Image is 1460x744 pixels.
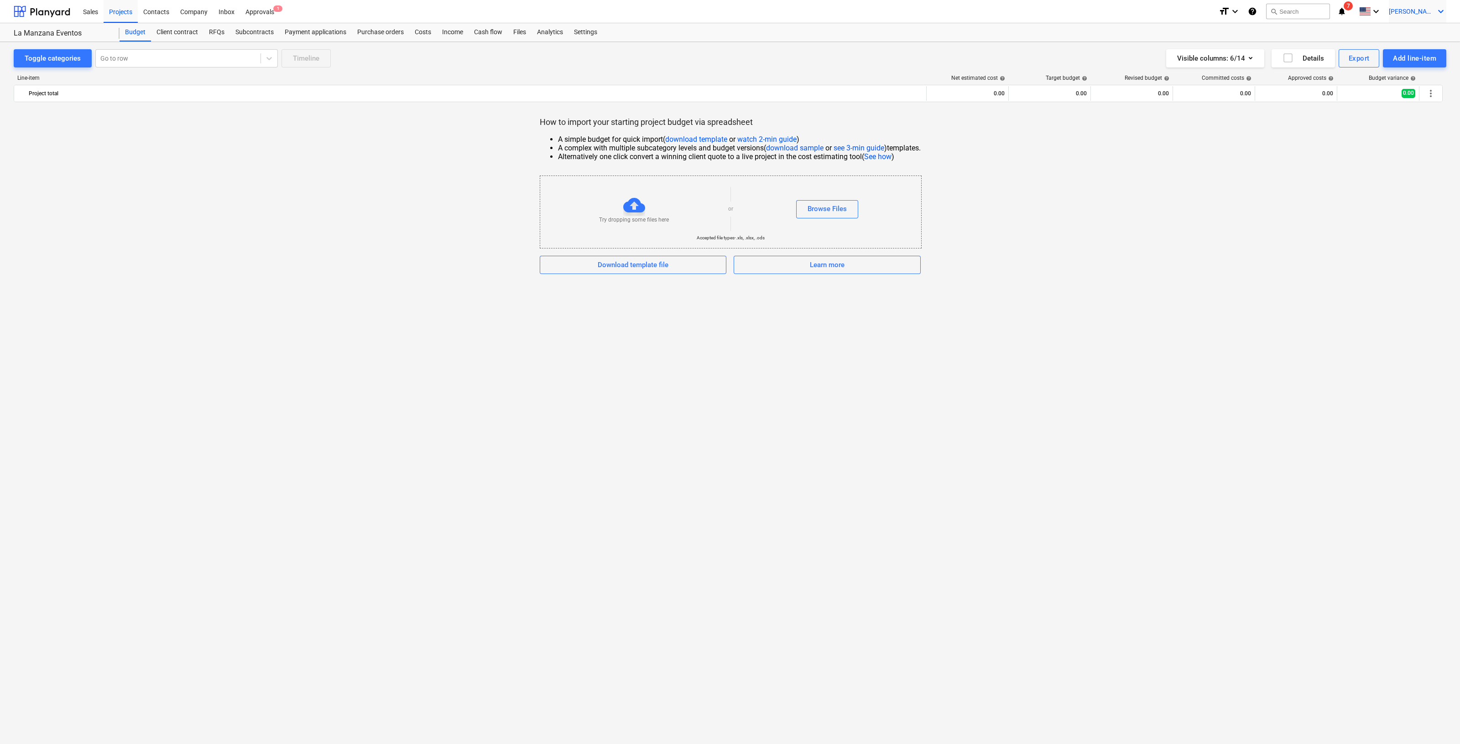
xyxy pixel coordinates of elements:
[437,23,469,41] a: Income
[540,256,727,274] button: Download template file
[1326,76,1334,81] span: help
[1337,6,1346,17] i: notifications
[409,23,437,41] a: Costs
[1230,6,1241,17] i: keyboard_arrow_down
[230,23,279,41] a: Subcontracts
[864,152,892,161] a: See how
[540,117,921,128] p: How to import your starting project budget via spreadsheet
[1177,86,1251,101] div: 0.00
[1349,52,1370,64] div: Export
[532,23,568,41] a: Analytics
[1125,75,1169,81] div: Revised budget
[14,75,927,81] div: Line-item
[1283,52,1324,64] div: Details
[273,5,282,12] span: 1
[1414,700,1460,744] div: Widget de chat
[203,23,230,41] a: RFQs
[834,144,884,152] a: see 3-min guide
[599,216,669,224] p: Try dropping some files here
[1266,4,1330,19] button: Search
[120,23,151,41] a: Budget
[558,144,921,152] li: A complex with multiple subcategory levels and budget versions ( or ) templates.
[737,135,797,144] a: watch 2-min guide
[734,256,921,274] button: Learn more
[1095,86,1169,101] div: 0.00
[796,200,858,218] button: Browse Files
[1202,75,1251,81] div: Committed costs
[1270,8,1277,15] span: search
[1244,76,1251,81] span: help
[1435,6,1446,17] i: keyboard_arrow_down
[508,23,532,41] a: Files
[1408,76,1416,81] span: help
[1177,52,1253,64] div: Visible columns : 6/14
[951,75,1005,81] div: Net estimated cost
[352,23,409,41] a: Purchase orders
[1272,49,1335,67] button: Details
[810,259,845,271] div: Learn more
[1414,700,1460,744] iframe: Chat Widget
[1288,75,1334,81] div: Approved costs
[151,23,203,41] a: Client contract
[1393,52,1436,64] div: Add line-item
[25,52,81,64] div: Toggle categories
[598,259,668,271] div: Download template file
[697,235,765,241] p: Accepted file types - .xls, .xlsx, .ods
[1219,6,1230,17] i: format_size
[1046,75,1087,81] div: Target budget
[14,49,92,67] button: Toggle categories
[14,29,109,38] div: La Manzana Eventos
[665,135,727,144] a: download template
[930,86,1005,101] div: 0.00
[1339,49,1380,67] button: Export
[728,205,733,213] p: or
[568,23,603,41] a: Settings
[1344,1,1353,10] span: 7
[29,86,923,101] div: Project total
[1248,6,1257,17] i: Knowledge base
[1259,86,1333,101] div: 0.00
[1369,75,1416,81] div: Budget variance
[540,176,922,248] div: Try dropping some files hereorBrowse FilesAccepted file types-.xls, .xlsx, .ods
[766,144,824,152] a: download sample
[1383,49,1446,67] button: Add line-item
[1371,6,1382,17] i: keyboard_arrow_down
[808,203,847,215] div: Browse Files
[279,23,352,41] a: Payment applications
[1402,89,1415,98] span: 0.00
[1166,49,1264,67] button: Visible columns:6/14
[1162,76,1169,81] span: help
[1080,76,1087,81] span: help
[1012,86,1087,101] div: 0.00
[998,76,1005,81] span: help
[1389,8,1434,15] span: [PERSON_NAME]
[1425,88,1436,99] span: More actions
[469,23,508,41] a: Cash flow
[558,152,921,161] li: Alternatively one click convert a winning client quote to a live project in the cost estimating t...
[558,135,921,144] li: A simple budget for quick import ( or )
